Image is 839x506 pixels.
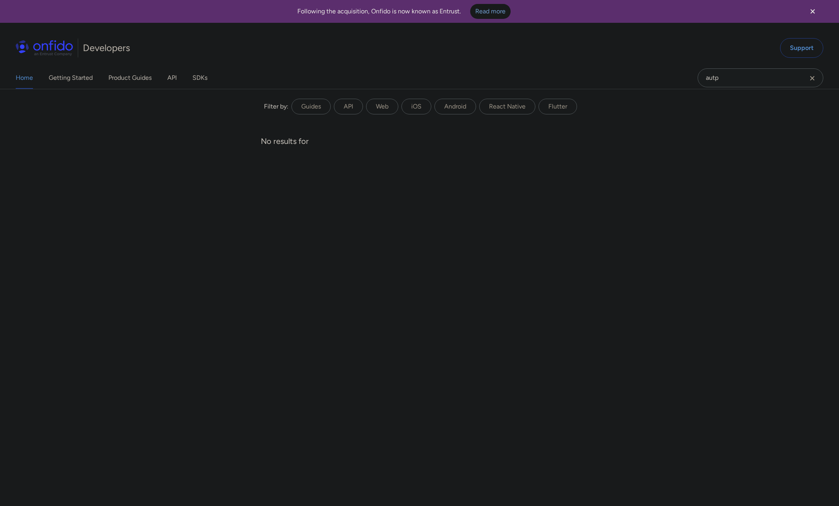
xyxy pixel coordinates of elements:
a: Product Guides [108,67,152,89]
label: iOS [401,99,431,114]
a: Support [780,38,823,58]
div: Filter by: [264,102,288,111]
a: API [167,67,177,89]
svg: Clear search field button [808,74,817,83]
button: Close banner [798,2,827,21]
label: Web [366,99,398,114]
div: Following the acquisition, Onfido is now known as Entrust. [9,4,798,19]
label: Android [434,99,476,114]
input: Onfido search input field [698,68,823,87]
label: React Native [479,99,535,114]
span: No results for [261,136,309,146]
a: Getting Started [49,67,93,89]
a: Read more [470,4,511,19]
h1: Developers [83,42,130,54]
label: Flutter [539,99,577,114]
svg: Close banner [808,7,817,16]
a: Home [16,67,33,89]
label: Guides [291,99,331,114]
img: Onfido Logo [16,40,73,56]
a: SDKs [192,67,207,89]
label: API [334,99,363,114]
